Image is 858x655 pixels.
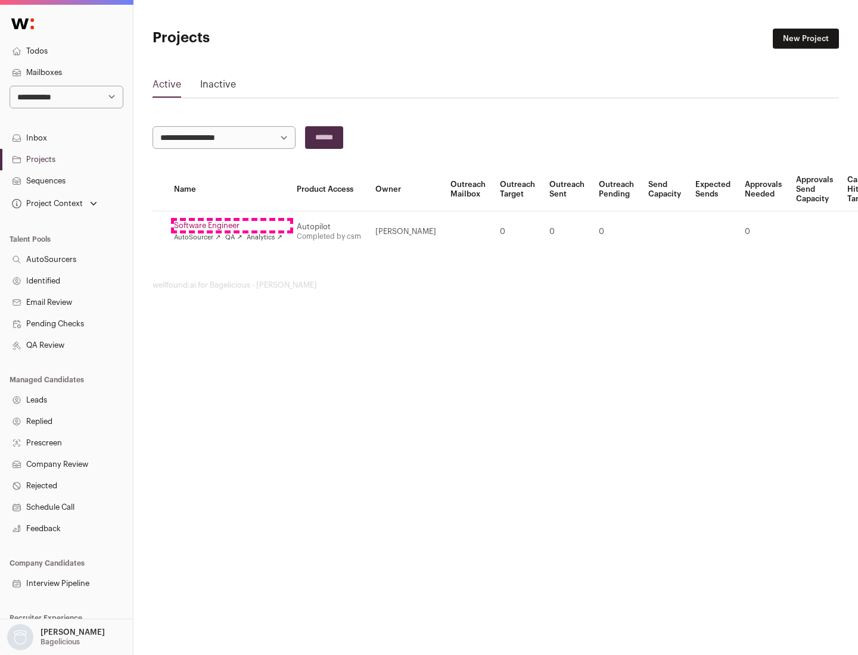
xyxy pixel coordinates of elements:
[368,168,443,211] th: Owner
[592,211,641,252] td: 0
[167,168,290,211] th: Name
[225,233,242,242] a: QA ↗
[10,199,83,208] div: Project Context
[641,168,688,211] th: Send Capacity
[738,211,789,252] td: 0
[5,624,107,650] button: Open dropdown
[592,168,641,211] th: Outreach Pending
[542,168,592,211] th: Outreach Sent
[153,77,181,96] a: Active
[297,233,361,240] a: Completed by csm
[5,12,41,36] img: Wellfound
[41,637,80,647] p: Bagelicious
[297,222,361,232] div: Autopilot
[247,233,282,242] a: Analytics ↗
[493,168,542,211] th: Outreach Target
[368,211,443,252] td: [PERSON_NAME]
[174,233,220,242] a: AutoSourcer ↗
[153,280,839,290] footer: wellfound:ai for Bagelicious - [PERSON_NAME]
[153,29,381,48] h1: Projects
[7,624,33,650] img: nopic.png
[290,168,368,211] th: Product Access
[10,195,100,212] button: Open dropdown
[542,211,592,252] td: 0
[773,29,839,49] a: New Project
[688,168,738,211] th: Expected Sends
[200,77,236,96] a: Inactive
[789,168,840,211] th: Approvals Send Capacity
[41,628,105,637] p: [PERSON_NAME]
[738,168,789,211] th: Approvals Needed
[174,221,282,230] a: Software Engineer
[443,168,493,211] th: Outreach Mailbox
[493,211,542,252] td: 0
